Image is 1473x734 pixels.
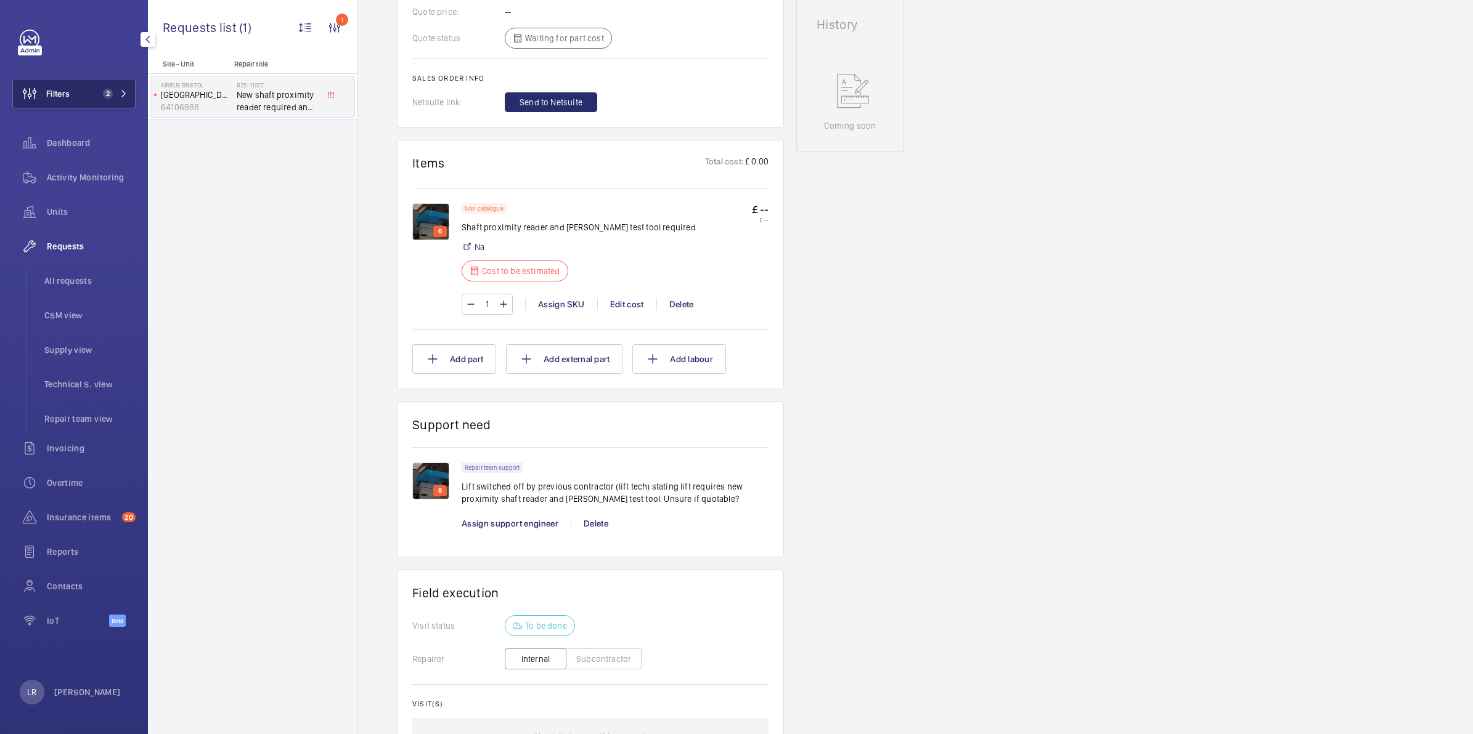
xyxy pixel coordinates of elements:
h2: R25-11977 [237,81,318,89]
h2: Sales order info [412,74,769,83]
a: Na [475,241,484,253]
button: Add external part [506,344,622,374]
p: Total cost: [705,155,744,171]
span: IoT [47,615,109,627]
p: 8 [436,485,444,496]
span: Units [47,206,136,218]
span: Activity Monitoring [47,171,136,183]
span: Supply view [44,344,136,356]
span: 20 [122,512,136,522]
div: Delete [571,517,621,530]
p: Airbus Bristol [161,81,232,89]
img: 1757415031239-c6dd28a7-d295-489a-9299-59e976a7404a [412,203,449,240]
p: 64106988 [161,101,232,113]
span: Reports [47,546,136,558]
button: Subcontractor [566,648,642,669]
span: Beta [109,615,126,627]
div: Edit cost [597,298,656,310]
h1: History [817,18,884,31]
div: Assign SKU [525,298,597,310]
p: Lift switched off by previous contractor (lift tech) stating lift requires new proximity shaft re... [462,480,769,505]
p: To be done [525,619,567,632]
h1: Field execution [412,585,769,600]
p: Repair title [234,60,316,68]
p: Coming soon [824,119,876,132]
div: Delete [656,298,706,310]
span: 2 [103,89,113,99]
span: CSM view [44,309,136,321]
p: Repair team support [465,466,520,470]
h1: Items [412,155,445,171]
p: £ 0.00 [744,155,769,171]
span: Invoicing [47,442,136,454]
span: Contacts [47,580,136,592]
span: Insurance items [47,511,117,523]
button: Add part [412,344,496,374]
button: Filters2 [12,79,136,108]
button: Add labour [632,344,726,374]
h1: Support need [412,417,491,432]
span: New shaft proximity reader required and [PERSON_NAME] test tool [237,89,318,113]
span: Technical S. view [44,378,136,390]
span: All requests [44,275,136,287]
span: Repair team view [44,413,136,425]
p: Non catalogue [465,206,504,211]
p: Site - Unit [148,60,229,68]
p: [GEOGRAPHIC_DATA] Office Passenger Lift (F-03183) [161,89,232,101]
p: £ -- [752,216,769,224]
p: 6 [436,226,444,237]
span: Requests [47,240,136,252]
span: Filters [46,87,70,100]
span: Overtime [47,477,136,489]
span: Send to Netsuite [520,96,582,108]
span: Assign support engineer [462,518,558,528]
img: 1757415031723-3e13ed7b-4141-4313-b488-5b6a03d9dc5c [412,462,449,499]
button: Internal [505,648,566,669]
p: Shaft proximity reader and [PERSON_NAME] test tool required [462,221,696,233]
p: Cost to be estimated [482,265,560,277]
button: Send to Netsuite [505,92,597,112]
p: [PERSON_NAME] [54,686,121,698]
p: LR [27,686,36,698]
p: £ -- [752,203,769,216]
h2: Visit(s) [412,700,769,708]
span: Dashboard [47,137,136,149]
span: Requests list [163,20,239,35]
